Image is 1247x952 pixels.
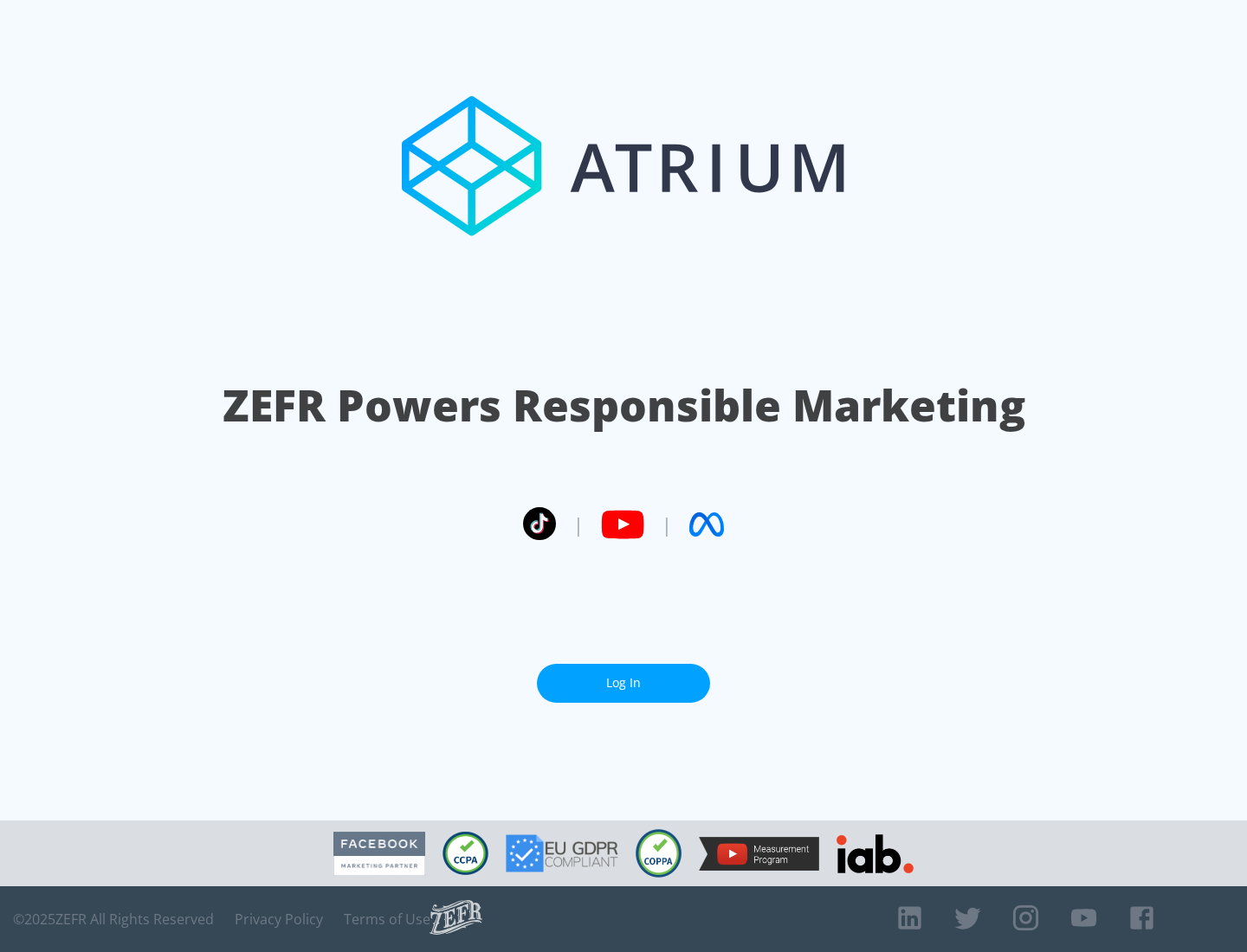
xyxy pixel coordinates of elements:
img: IAB [837,834,914,873]
span: | [573,511,584,537]
img: COPPA Compliant [636,829,682,878]
a: Terms of Use [344,910,430,928]
img: Facebook Marketing Partner [333,832,425,876]
img: CCPA Compliant [443,832,488,875]
a: Privacy Policy [235,910,323,928]
h1: ZEFR Powers Responsible Marketing [223,376,1025,435]
span: | [662,511,672,537]
img: GDPR Compliant [506,834,618,872]
span: © 2025 ZEFR All Rights Reserved [13,910,214,928]
a: Log In [537,664,710,703]
img: YouTube Measurement Program [699,837,819,871]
